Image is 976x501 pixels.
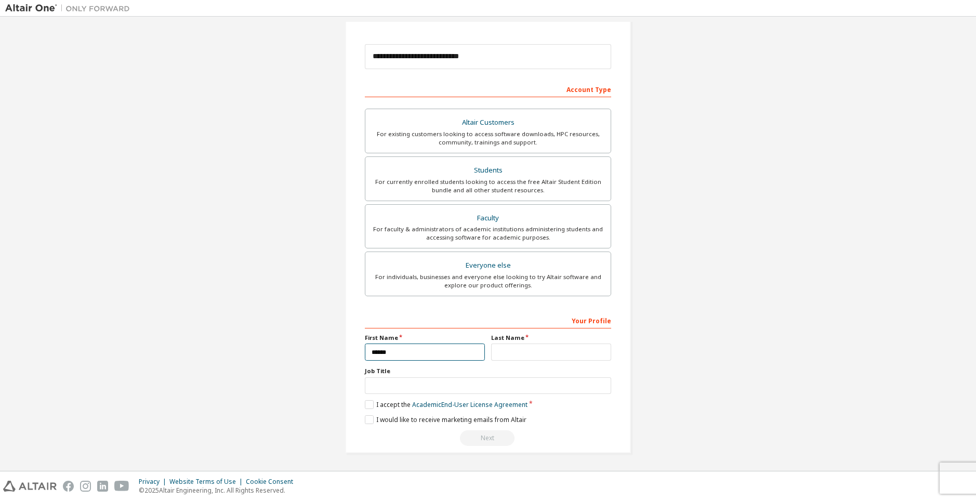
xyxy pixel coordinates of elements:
img: linkedin.svg [97,481,108,492]
div: Cookie Consent [246,478,299,486]
img: Altair One [5,3,135,14]
div: Altair Customers [372,115,604,130]
img: facebook.svg [63,481,74,492]
label: Job Title [365,367,611,375]
img: youtube.svg [114,481,129,492]
div: Website Terms of Use [169,478,246,486]
div: Faculty [372,211,604,226]
label: I would like to receive marketing emails from Altair [365,415,526,424]
div: Account Type [365,81,611,97]
img: altair_logo.svg [3,481,57,492]
div: For individuals, businesses and everyone else looking to try Altair software and explore our prod... [372,273,604,289]
div: For faculty & administrators of academic institutions administering students and accessing softwa... [372,225,604,242]
p: © 2025 Altair Engineering, Inc. All Rights Reserved. [139,486,299,495]
label: Last Name [491,334,611,342]
div: Your Profile [365,312,611,328]
img: instagram.svg [80,481,91,492]
div: Privacy [139,478,169,486]
div: Everyone else [372,258,604,273]
label: I accept the [365,400,527,409]
label: First Name [365,334,485,342]
div: For currently enrolled students looking to access the free Altair Student Edition bundle and all ... [372,178,604,194]
a: Academic End-User License Agreement [412,400,527,409]
div: For existing customers looking to access software downloads, HPC resources, community, trainings ... [372,130,604,147]
div: Read and acccept EULA to continue [365,430,611,446]
div: Students [372,163,604,178]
